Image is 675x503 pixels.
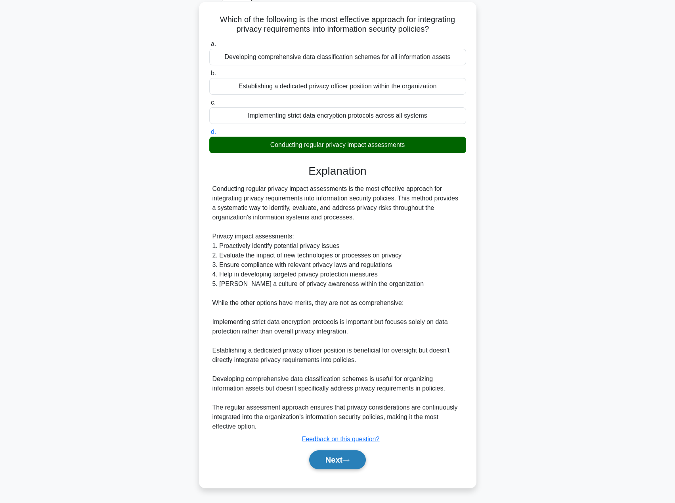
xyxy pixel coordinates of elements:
div: Conducting regular privacy impact assessments is the most effective approach for integrating priv... [212,184,463,431]
h3: Explanation [214,164,461,178]
span: d. [211,128,216,135]
button: Next [309,450,366,469]
a: Feedback on this question? [302,436,380,442]
div: Developing comprehensive data classification schemes for all information assets [209,49,466,65]
div: Conducting regular privacy impact assessments [209,137,466,153]
div: Implementing strict data encryption protocols across all systems [209,107,466,124]
span: b. [211,70,216,76]
div: Establishing a dedicated privacy officer position within the organization [209,78,466,95]
h5: Which of the following is the most effective approach for integrating privacy requirements into i... [208,15,467,34]
span: c. [211,99,216,106]
span: a. [211,40,216,47]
